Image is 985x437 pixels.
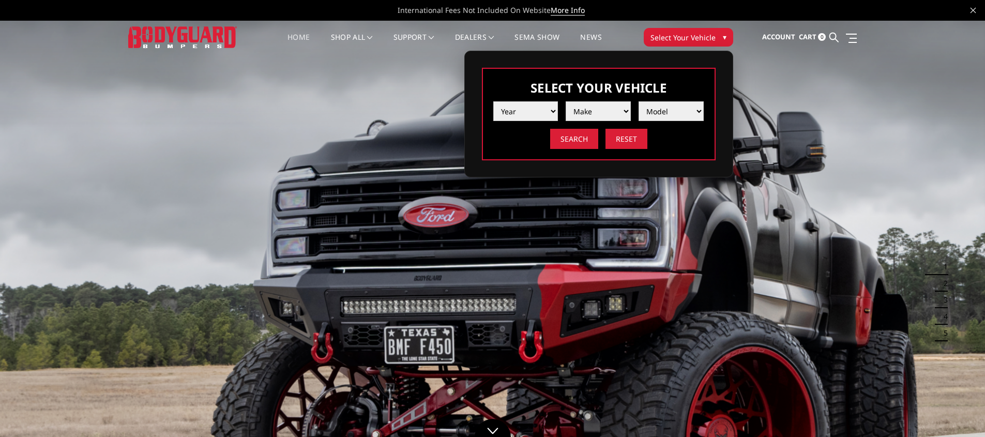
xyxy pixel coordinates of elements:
[393,34,434,54] a: Support
[550,129,598,149] input: Search
[937,259,948,275] button: 1 of 5
[287,34,310,54] a: Home
[762,32,795,41] span: Account
[514,34,559,54] a: SEMA Show
[799,32,816,41] span: Cart
[650,32,716,43] span: Select Your Vehicle
[818,33,826,41] span: 0
[937,325,948,341] button: 5 of 5
[455,34,494,54] a: Dealers
[493,101,558,121] select: Please select the value from list.
[799,23,826,51] a: Cart 0
[475,419,511,437] a: Click to Down
[551,5,585,16] a: More Info
[933,387,985,437] iframe: Chat Widget
[644,28,733,47] button: Select Your Vehicle
[937,275,948,292] button: 2 of 5
[128,26,237,48] img: BODYGUARD BUMPERS
[937,292,948,308] button: 3 of 5
[566,101,631,121] select: Please select the value from list.
[493,79,704,96] h3: Select Your Vehicle
[723,32,726,42] span: ▾
[762,23,795,51] a: Account
[580,34,601,54] a: News
[937,308,948,325] button: 4 of 5
[605,129,647,149] input: Reset
[331,34,373,54] a: shop all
